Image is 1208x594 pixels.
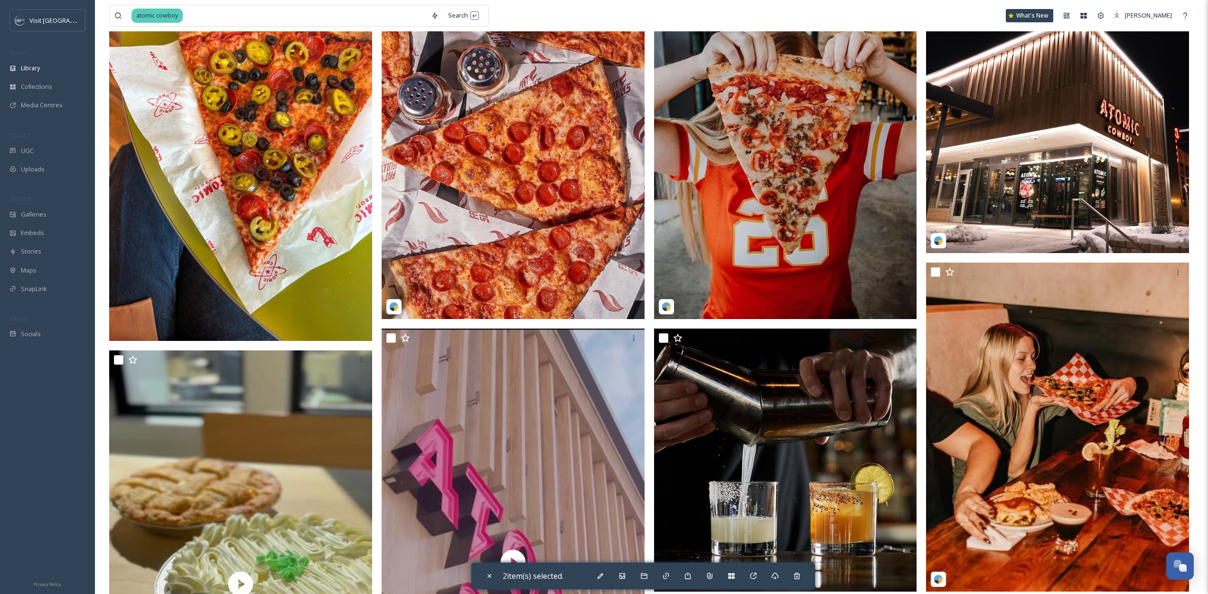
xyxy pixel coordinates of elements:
[443,6,484,25] div: Search
[1125,11,1172,19] span: [PERSON_NAME]
[1006,9,1053,22] a: What's New
[1166,552,1194,580] button: Open Chat
[9,49,26,56] span: MEDIA
[21,82,52,91] span: Collections
[34,581,61,587] span: Privacy Policy
[21,210,47,219] span: Galleries
[654,329,917,592] img: 81782d34-9194-82de-a5e2-723fa5c764b8.jpg
[9,195,31,202] span: WIDGETS
[934,236,943,245] img: snapsea-logo.png
[21,330,41,339] span: Socials
[34,578,61,589] a: Privacy Policy
[9,315,28,322] span: SOCIALS
[1109,6,1177,25] a: [PERSON_NAME]
[926,263,1189,592] img: 1ec8ebef-7502-9cb8-ed0a-80846b7ae8b9.jpg
[9,132,30,139] span: COLLECT
[21,247,41,256] span: Stories
[29,16,103,25] span: Visit [GEOGRAPHIC_DATA]
[21,146,34,155] span: UGC
[934,575,943,584] img: snapsea-logo.png
[21,165,45,174] span: Uploads
[21,266,37,275] span: Maps
[662,302,671,311] img: snapsea-logo.png
[503,571,563,581] span: 2 item(s) selected.
[15,16,25,25] img: c3es6xdrejuflcaqpovn.png
[21,64,40,73] span: Library
[21,228,44,237] span: Embeds
[21,101,63,110] span: Media Centres
[389,302,399,311] img: snapsea-logo.png
[131,9,183,22] span: atomic cowboy
[21,284,47,293] span: SnapLink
